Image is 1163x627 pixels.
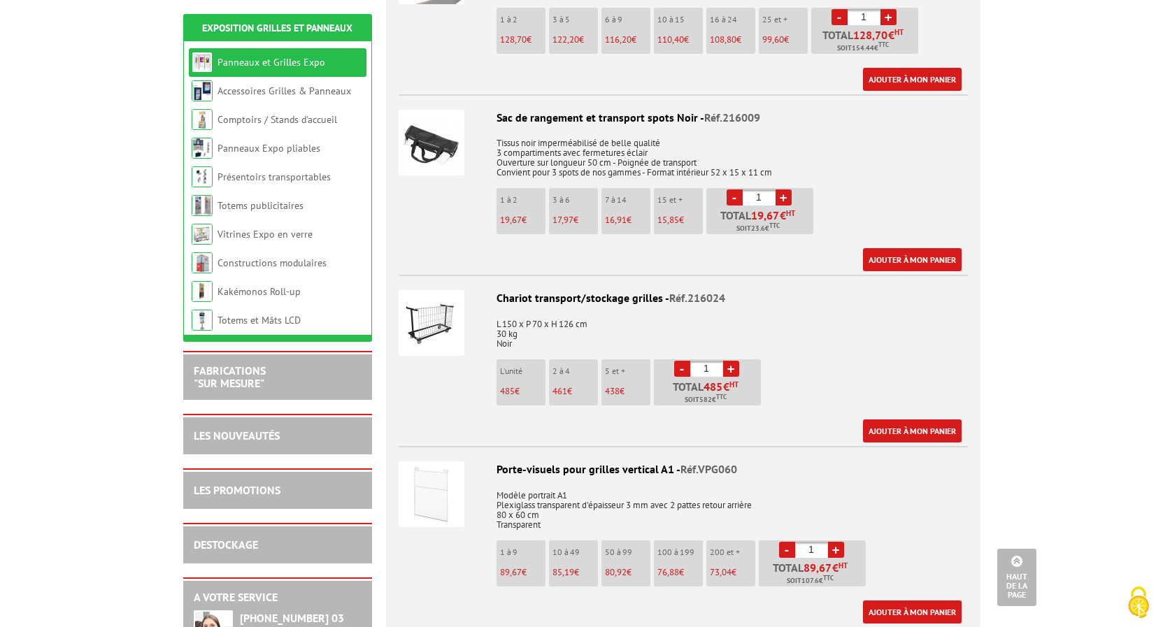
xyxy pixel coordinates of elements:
span: Soit € [787,575,834,586]
a: LES NOUVEAUTÉS [194,428,280,442]
p: € [762,35,808,45]
a: Présentoirs transportables [217,171,331,183]
p: 10 à 15 [657,15,703,24]
p: € [710,568,755,577]
p: 3 à 5 [552,15,598,24]
span: 73,04 [710,566,732,578]
a: FABRICATIONS"Sur Mesure" [194,363,266,390]
a: DESTOCKAGE [194,538,258,552]
button: Cookies (fenêtre modale) [1114,579,1163,627]
span: 110,40 [657,34,684,45]
p: 10 à 49 [552,547,598,557]
span: 108,80 [710,34,736,45]
span: 128,70 [853,29,888,41]
span: 80,92 [605,566,627,578]
span: 485 [704,381,723,392]
p: 7 à 14 [605,195,650,205]
p: L'unité [500,366,545,376]
span: 19,67 [500,214,522,226]
img: Cookies (fenêtre modale) [1121,585,1156,620]
p: € [552,215,598,225]
p: 3 à 6 [552,195,598,205]
p: € [710,35,755,45]
a: + [776,189,792,206]
a: + [880,9,897,25]
p: Total [762,562,866,586]
a: Comptoirs / Stands d'accueil [217,113,337,126]
p: 6 à 9 [605,15,650,24]
img: Accessoires Grilles & Panneaux [192,80,213,101]
a: Kakémonos Roll-up [217,285,301,298]
sup: TTC [769,222,780,229]
span: 438 [605,385,620,397]
span: Soit € [685,394,727,405]
p: € [605,387,650,396]
a: Panneaux et Grilles Expo [217,56,325,69]
a: - [727,189,743,206]
a: LES PROMOTIONS [194,483,280,497]
span: 99,60 [762,34,784,45]
img: Comptoirs / Stands d'accueil [192,109,213,130]
p: € [552,35,598,45]
img: Chariot transport/stockage grilles [399,290,464,356]
img: Constructions modulaires [192,252,213,273]
span: 582 [699,394,712,405]
div: Sac de rangement et transport spots Noir - [399,110,968,126]
span: 89,67 [804,562,832,573]
p: € [605,35,650,45]
span: 19,67 [751,210,780,221]
p: € [552,387,598,396]
sup: TTC [716,393,727,401]
span: € [704,381,739,392]
div: Porte-visuels pour grilles vertical A1 - [399,461,968,477]
span: 485 [500,385,515,397]
span: € [853,29,904,41]
p: 2 à 4 [552,366,598,376]
a: Constructions modulaires [217,257,327,269]
sup: TTC [878,41,889,48]
span: 23.6 [751,223,765,234]
p: 1 à 2 [500,15,545,24]
p: € [500,215,545,225]
span: 107.6 [801,575,819,586]
p: 100 à 199 [657,547,703,557]
a: - [779,542,795,558]
img: Totems et Mâts LCD [192,310,213,331]
p: 15 et + [657,195,703,205]
p: Total [815,29,918,54]
h2: A votre service [194,591,362,604]
a: Accessoires Grilles & Panneaux [217,85,351,97]
p: € [605,215,650,225]
span: 128,70 [500,34,527,45]
a: Vitrines Expo en verre [217,228,313,240]
p: € [657,35,703,45]
span: Réf.216024 [669,291,725,305]
sup: TTC [823,574,834,582]
a: - [832,9,848,25]
p: 1 à 2 [500,195,545,205]
sup: HT [839,561,848,570]
p: € [500,568,545,577]
a: Ajouter à mon panier [863,419,962,442]
strong: [PHONE_NUMBER] 03 [240,611,344,625]
span: 154.44 [852,43,874,54]
p: € [605,568,650,577]
sup: HT [894,27,904,37]
span: Réf.216009 [704,110,760,124]
p: 1 à 9 [500,547,545,557]
a: Exposition Grilles et Panneaux [202,22,352,34]
img: Présentoirs transportables [192,166,213,187]
p: € [500,387,545,396]
a: Ajouter à mon panier [863,600,962,624]
span: Soit € [736,223,780,234]
p: 200 et + [710,547,755,557]
a: Totems publicitaires [217,199,304,212]
a: - [674,361,690,377]
p: € [552,568,598,577]
p: € [500,35,545,45]
a: Haut de la page [997,549,1036,606]
img: Panneaux Expo pliables [192,138,213,159]
a: Ajouter à mon panier [863,68,962,91]
a: + [828,542,844,558]
div: Chariot transport/stockage grilles - [399,290,968,306]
